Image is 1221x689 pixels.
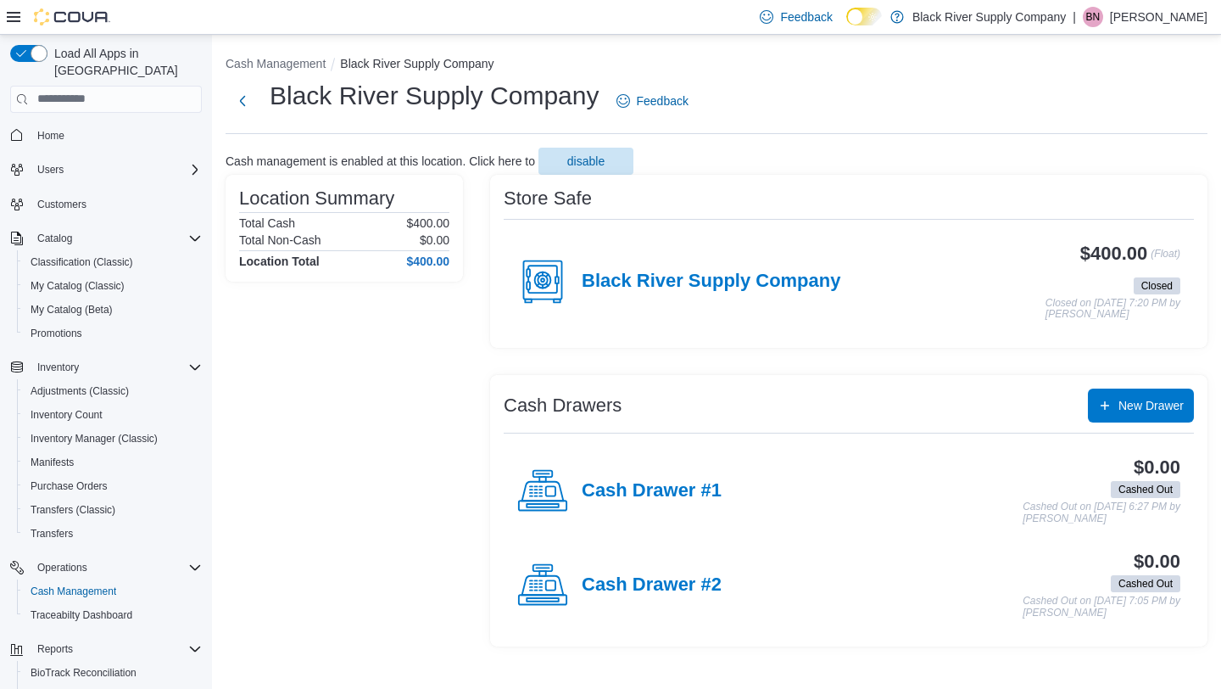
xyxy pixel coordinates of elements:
[406,216,449,230] p: $400.00
[3,637,209,661] button: Reports
[340,57,493,70] button: Black River Supply Company
[17,379,209,403] button: Adjustments (Classic)
[637,92,689,109] span: Feedback
[24,381,136,401] a: Adjustments (Classic)
[1023,596,1180,619] p: Cashed Out on [DATE] 7:05 PM by [PERSON_NAME]
[1111,575,1180,592] span: Cashed Out
[31,228,79,249] button: Catalog
[504,188,592,209] h3: Store Safe
[31,585,116,598] span: Cash Management
[37,163,64,176] span: Users
[37,129,64,143] span: Home
[37,561,87,574] span: Operations
[239,233,321,247] h6: Total Non-Cash
[239,216,295,230] h6: Total Cash
[24,452,81,473] a: Manifests
[17,250,209,274] button: Classification (Classic)
[420,233,449,247] p: $0.00
[34,8,110,25] img: Cova
[31,126,71,146] a: Home
[226,57,326,70] button: Cash Management
[31,125,202,146] span: Home
[31,527,73,541] span: Transfers
[1023,501,1180,524] p: Cashed Out on [DATE] 6:27 PM by [PERSON_NAME]
[24,252,202,272] span: Classification (Classic)
[582,480,722,502] h4: Cash Drawer #1
[270,79,599,113] h1: Black River Supply Company
[24,500,122,520] a: Transfers (Classic)
[24,476,114,496] a: Purchase Orders
[582,271,840,293] h4: Black River Supply Company
[912,7,1066,27] p: Black River Supply Company
[24,581,123,602] a: Cash Management
[3,192,209,216] button: Customers
[846,8,882,25] input: Dark Mode
[17,580,209,603] button: Cash Management
[1118,397,1184,414] span: New Drawer
[1080,244,1147,264] h3: $400.00
[1088,389,1194,423] button: New Drawer
[17,427,209,451] button: Inventory Manager (Classic)
[1134,552,1180,572] h3: $0.00
[24,429,164,449] a: Inventory Manager (Classic)
[780,8,832,25] span: Feedback
[24,476,202,496] span: Purchase Orders
[24,405,202,425] span: Inventory Count
[17,474,209,498] button: Purchase Orders
[31,160,70,180] button: Users
[37,198,86,211] span: Customers
[17,522,209,546] button: Transfers
[31,279,125,293] span: My Catalog (Classic)
[24,452,202,473] span: Manifests
[3,123,209,148] button: Home
[17,403,209,427] button: Inventory Count
[1083,7,1103,27] div: Brittany Niles
[24,524,80,544] a: Transfers
[1111,481,1180,498] span: Cashed Out
[37,642,73,656] span: Reports
[31,357,86,378] button: Inventory
[1118,482,1173,497] span: Cashed Out
[24,300,202,320] span: My Catalog (Beta)
[47,45,202,79] span: Load All Apps in [GEOGRAPHIC_DATA]
[31,432,158,445] span: Inventory Manager (Classic)
[17,498,209,522] button: Transfers (Classic)
[31,608,132,622] span: Traceabilty Dashboard
[31,639,202,659] span: Reports
[24,581,202,602] span: Cash Management
[239,255,320,268] h4: Location Total
[37,232,72,245] span: Catalog
[610,84,695,118] a: Feedback
[17,322,209,345] button: Promotions
[3,556,209,580] button: Operations
[24,500,202,520] span: Transfers (Classic)
[3,158,209,182] button: Users
[1151,244,1180,274] p: (Float)
[31,255,133,269] span: Classification (Classic)
[31,479,108,493] span: Purchase Orders
[24,276,202,296] span: My Catalog (Classic)
[17,661,209,685] button: BioTrack Reconciliation
[31,557,94,578] button: Operations
[24,323,202,344] span: Promotions
[31,194,93,215] a: Customers
[226,55,1207,76] nav: An example of EuiBreadcrumbs
[31,456,74,469] span: Manifests
[538,148,633,175] button: disable
[1086,7,1101,27] span: BN
[24,663,143,683] a: BioTrack Reconciliation
[406,255,449,268] h4: $400.00
[3,227,209,250] button: Catalog
[31,357,202,378] span: Inventory
[24,300,120,320] a: My Catalog (Beta)
[24,605,202,625] span: Traceabilty Dashboard
[31,503,115,517] span: Transfers (Classic)
[1134,457,1180,478] h3: $0.00
[31,666,137,680] span: BioTrack Reconciliation
[37,361,79,374] span: Inventory
[31,557,202,578] span: Operations
[31,193,202,215] span: Customers
[24,405,109,425] a: Inventory Count
[24,429,202,449] span: Inventory Manager (Classic)
[17,298,209,322] button: My Catalog (Beta)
